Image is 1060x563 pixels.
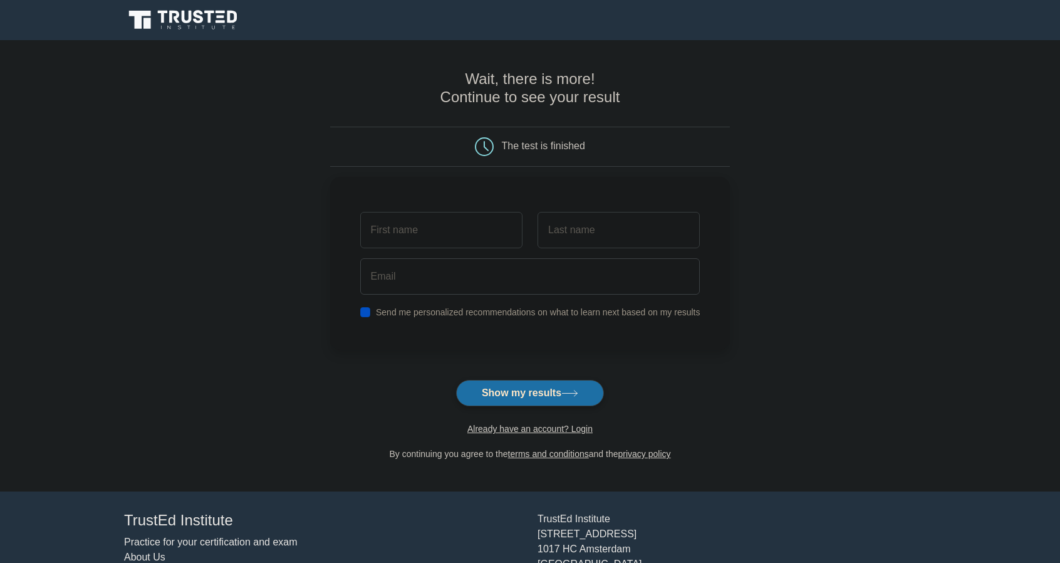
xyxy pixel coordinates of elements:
[323,446,738,461] div: By continuing you agree to the and the
[330,70,730,107] h4: Wait, there is more! Continue to see your result
[538,212,700,248] input: Last name
[456,380,604,406] button: Show my results
[360,258,700,295] input: Email
[467,424,593,434] a: Already have an account? Login
[618,449,671,459] a: privacy policy
[502,140,585,151] div: The test is finished
[376,307,700,317] label: Send me personalized recommendations on what to learn next based on my results
[124,552,165,562] a: About Us
[360,212,522,248] input: First name
[124,537,298,547] a: Practice for your certification and exam
[124,512,522,530] h4: TrustEd Institute
[508,449,589,459] a: terms and conditions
